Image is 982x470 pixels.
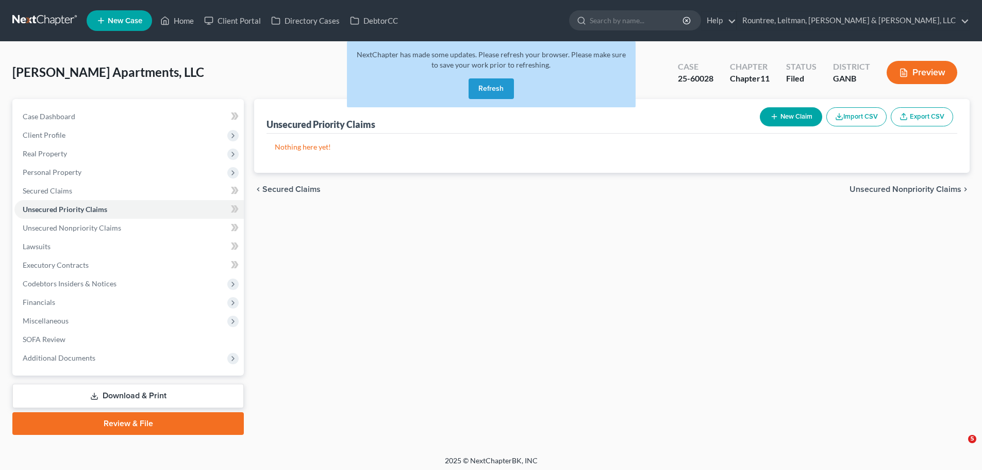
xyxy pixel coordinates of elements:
[23,205,107,214] span: Unsecured Priority Claims
[730,61,770,73] div: Chapter
[23,186,72,195] span: Secured Claims
[12,64,204,79] span: [PERSON_NAME] Apartments, LLC
[826,107,887,126] button: Import CSV
[850,185,961,193] span: Unsecured Nonpriority Claims
[14,219,244,237] a: Unsecured Nonpriority Claims
[833,73,870,85] div: GANB
[275,142,949,152] p: Nothing here yet!
[23,223,121,232] span: Unsecured Nonpriority Claims
[887,61,957,84] button: Preview
[23,316,69,325] span: Miscellaneous
[23,242,51,251] span: Lawsuits
[678,61,713,73] div: Case
[254,185,262,193] i: chevron_left
[199,11,266,30] a: Client Portal
[23,279,116,288] span: Codebtors Insiders & Notices
[23,131,65,139] span: Client Profile
[23,149,67,158] span: Real Property
[590,11,684,30] input: Search by name...
[850,185,970,193] button: Unsecured Nonpriority Claims chevron_right
[23,353,95,362] span: Additional Documents
[14,107,244,126] a: Case Dashboard
[14,330,244,349] a: SOFA Review
[23,335,65,344] span: SOFA Review
[254,185,321,193] button: chevron_left Secured Claims
[833,61,870,73] div: District
[961,185,970,193] i: chevron_right
[760,73,770,83] span: 11
[262,185,321,193] span: Secured Claims
[760,107,822,126] button: New Claim
[678,73,713,85] div: 25-60028
[23,298,55,306] span: Financials
[12,384,244,408] a: Download & Print
[737,11,969,30] a: Rountree, Leitman, [PERSON_NAME] & [PERSON_NAME], LLC
[12,412,244,435] a: Review & File
[357,50,626,69] span: NextChapter has made some updates. Please refresh your browser. Please make sure to save your wor...
[469,78,514,99] button: Refresh
[891,107,953,126] a: Export CSV
[786,61,817,73] div: Status
[702,11,736,30] a: Help
[267,118,375,131] div: Unsecured Priority Claims
[968,435,976,443] span: 5
[23,168,81,176] span: Personal Property
[108,17,142,25] span: New Case
[266,11,345,30] a: Directory Cases
[23,112,75,121] span: Case Dashboard
[14,182,244,200] a: Secured Claims
[345,11,403,30] a: DebtorCC
[155,11,199,30] a: Home
[14,200,244,219] a: Unsecured Priority Claims
[23,261,89,269] span: Executory Contracts
[786,73,817,85] div: Filed
[947,435,972,460] iframe: Intercom live chat
[14,256,244,274] a: Executory Contracts
[730,73,770,85] div: Chapter
[14,237,244,256] a: Lawsuits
